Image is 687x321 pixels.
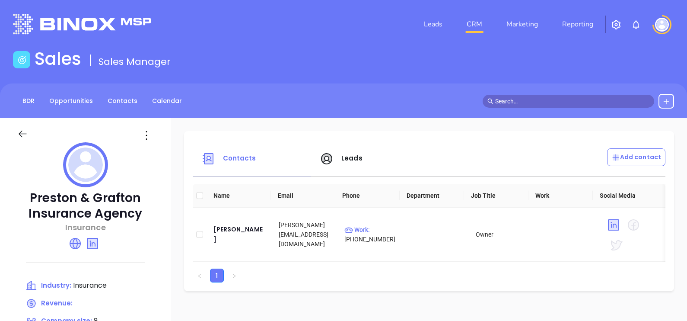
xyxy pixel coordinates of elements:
[227,269,241,282] li: Next Page
[193,269,207,282] button: left
[210,269,224,282] li: 1
[463,16,486,33] a: CRM
[223,154,256,163] span: Contacts
[593,184,657,208] th: Social Media
[271,184,335,208] th: Email
[232,273,237,279] span: right
[420,16,446,33] a: Leads
[335,184,400,208] th: Phone
[13,14,151,34] img: logo
[227,269,241,282] button: right
[210,269,223,282] a: 1
[99,55,171,68] span: Sales Manager
[41,281,71,290] span: Industry:
[41,299,73,308] span: Revenue:
[147,94,187,108] a: Calendar
[193,269,207,282] li: Previous Page
[655,18,669,32] img: user
[272,208,337,262] td: [PERSON_NAME][EMAIL_ADDRESS][DOMAIN_NAME]
[63,142,108,187] img: profile logo
[73,280,107,290] span: Insurance
[611,153,661,162] p: Add contact
[503,16,541,33] a: Marketing
[464,184,528,208] th: Job Title
[528,184,593,208] th: Work
[487,98,493,104] span: search
[631,19,641,30] img: iconNotification
[344,226,370,233] span: Work :
[611,19,621,30] img: iconSetting
[17,94,40,108] a: BDR
[197,273,202,279] span: left
[44,94,98,108] a: Opportunities
[213,224,265,245] a: [PERSON_NAME]
[495,96,650,106] input: Search…
[35,48,81,69] h1: Sales
[559,16,597,33] a: Reporting
[207,184,271,208] th: Name
[344,225,396,244] p: [PHONE_NUMBER]
[102,94,143,108] a: Contacts
[17,190,154,221] p: Preston & Grafton Insurance Agency
[400,184,464,208] th: Department
[469,208,534,262] td: Owner
[341,154,363,163] span: Leads
[17,221,154,233] p: Insurance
